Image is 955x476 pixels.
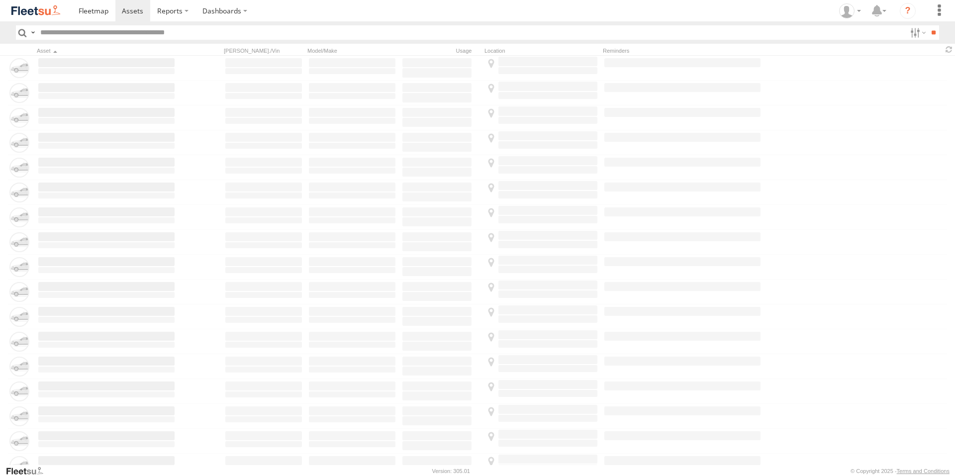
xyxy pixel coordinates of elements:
[29,25,37,40] label: Search Query
[943,45,955,54] span: Refresh
[851,468,950,474] div: © Copyright 2025 -
[484,47,599,54] div: Location
[37,47,176,54] div: Click to Sort
[900,3,916,19] i: ?
[836,3,864,18] div: Wayne Betts
[432,468,470,474] div: Version: 305.01
[906,25,928,40] label: Search Filter Options
[897,468,950,474] a: Terms and Conditions
[307,47,397,54] div: Model/Make
[401,47,480,54] div: Usage
[10,4,62,17] img: fleetsu-logo-horizontal.svg
[603,47,762,54] div: Reminders
[5,466,51,476] a: Visit our Website
[224,47,303,54] div: [PERSON_NAME]./Vin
